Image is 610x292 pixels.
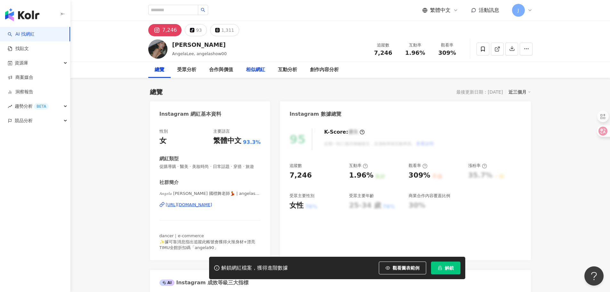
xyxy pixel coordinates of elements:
div: 近三個月 [508,88,531,96]
span: AngelaLee, angelashow00 [172,51,227,56]
img: KOL Avatar [148,39,167,59]
div: 相似網紅 [246,66,265,74]
div: 合作與價值 [209,66,233,74]
div: Instagram 網紅基本資料 [159,111,222,118]
img: logo [5,8,39,21]
div: 7,246 [289,171,312,180]
a: [URL][DOMAIN_NAME] [159,202,261,208]
div: 互動率 [349,163,368,169]
div: 受眾主要性別 [289,193,314,199]
span: 趨勢分析 [15,99,49,113]
div: 總覽 [155,66,164,74]
div: 繁體中文 [213,136,241,146]
div: 觀看率 [409,163,427,169]
span: lock [438,266,442,270]
div: 互動分析 [278,66,297,74]
div: BETA [34,103,49,110]
div: 主要語言 [213,129,230,134]
span: search [201,8,205,12]
div: AI [159,279,175,286]
button: 7,246 [148,24,182,36]
div: 1.96% [349,171,373,180]
div: 解鎖網紅檔案，獲得進階數據 [221,265,288,271]
span: 資源庫 [15,56,28,70]
div: 社群簡介 [159,179,179,186]
span: 觀看圖表範例 [393,265,419,271]
button: 93 [185,24,207,36]
button: 觀看圖表範例 [379,262,426,274]
a: searchAI 找網紅 [8,31,35,38]
span: 309% [438,50,456,56]
div: 漲粉率 [468,163,487,169]
span: 𝐴𝑛𝑔𝑒𝑙𝑎 [PERSON_NAME] 國標舞老師💃 | angelashow00 [159,191,261,196]
div: 創作內容分析 [310,66,339,74]
div: 性別 [159,129,168,134]
span: dancer｜e-commerce ✨據可靠消息指出追蹤此帳號會獲得火辣身材+漂亮 TIMU全館折扣碼「angela90」 [159,233,256,250]
div: 女性 [289,201,304,211]
div: Instagram 成效等級三大指標 [159,279,248,286]
span: 解鎖 [445,265,454,271]
div: 總覽 [150,88,163,96]
div: 觀看率 [435,42,460,48]
span: 繁體中文 [430,7,451,14]
div: Instagram 數據總覽 [289,111,341,118]
div: [URL][DOMAIN_NAME] [166,202,212,208]
span: 活動訊息 [479,7,499,13]
span: rise [8,104,12,109]
div: 追蹤數 [371,42,395,48]
div: 7,246 [162,26,177,35]
div: K-Score : [324,129,365,136]
div: 1,311 [221,26,234,35]
span: 促購導購 · 醫美 · 美妝時尚 · 日常話題 · 穿搭 · 旅遊 [159,164,261,170]
div: 女 [159,136,167,146]
span: 7,246 [374,49,392,56]
button: 1,311 [210,24,239,36]
div: 商業合作內容覆蓋比例 [409,193,450,199]
button: 解鎖 [431,262,460,274]
div: 網紅類型 [159,155,179,162]
span: J [517,7,519,14]
span: 競品分析 [15,113,33,128]
div: 309% [409,171,430,180]
div: 受眾主要年齡 [349,193,374,199]
span: 1.96% [405,50,425,56]
a: 商案媒合 [8,74,33,81]
div: 93 [196,26,202,35]
div: [PERSON_NAME] [172,41,227,49]
div: 追蹤數 [289,163,302,169]
a: 找貼文 [8,46,29,52]
div: 最後更新日期：[DATE] [456,89,503,95]
a: 洞察報告 [8,89,33,95]
span: 93.3% [243,139,261,146]
div: 互動率 [403,42,427,48]
div: 受眾分析 [177,66,196,74]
